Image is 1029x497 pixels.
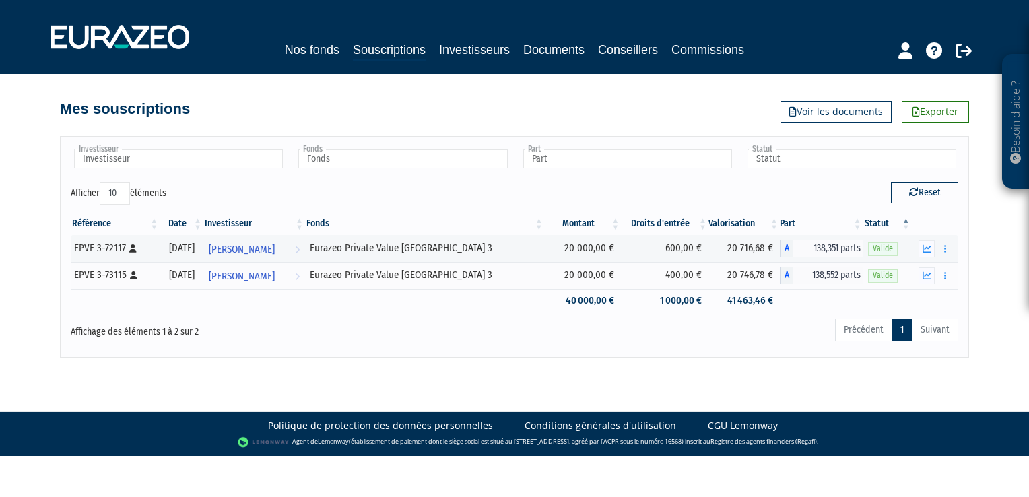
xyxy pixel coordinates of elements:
[130,271,137,279] i: [Français] Personne physique
[780,212,863,235] th: Part: activer pour trier la colonne par ordre croissant
[209,237,275,262] span: [PERSON_NAME]
[621,289,708,312] td: 1 000,00 €
[71,317,429,339] div: Affichage des éléments 1 à 2 sur 2
[892,319,912,341] a: 1
[545,235,622,262] td: 20 000,00 €
[710,437,817,446] a: Registre des agents financiers (Regafi)
[902,101,969,123] a: Exporter
[209,264,275,289] span: [PERSON_NAME]
[71,212,160,235] th: Référence : activer pour trier la colonne par ordre croissant
[708,235,780,262] td: 20 716,68 €
[708,212,780,235] th: Valorisation: activer pour trier la colonne par ordre croissant
[439,40,510,59] a: Investisseurs
[203,235,305,262] a: [PERSON_NAME]
[71,182,166,205] label: Afficher éléments
[310,268,540,282] div: Eurazeo Private Value [GEOGRAPHIC_DATA] 3
[545,289,622,312] td: 40 000,00 €
[160,212,203,235] th: Date: activer pour trier la colonne par ordre croissant
[671,40,744,59] a: Commissions
[621,235,708,262] td: 600,00 €
[708,289,780,312] td: 41 463,46 €
[621,212,708,235] th: Droits d'entrée: activer pour trier la colonne par ordre croissant
[60,101,190,117] h4: Mes souscriptions
[780,240,793,257] span: A
[545,262,622,289] td: 20 000,00 €
[310,241,540,255] div: Eurazeo Private Value [GEOGRAPHIC_DATA] 3
[74,268,155,282] div: EPVE 3-73115
[781,101,892,123] a: Voir les documents
[793,240,863,257] span: 138,351 parts
[51,25,189,49] img: 1732889491-logotype_eurazeo_blanc_rvb.png
[164,268,199,282] div: [DATE]
[891,182,958,203] button: Reset
[708,419,778,432] a: CGU Lemonway
[780,240,863,257] div: A - Eurazeo Private Value Europe 3
[203,212,305,235] th: Investisseur: activer pour trier la colonne par ordre croissant
[1008,61,1024,183] p: Besoin d'aide ?
[305,212,545,235] th: Fonds: activer pour trier la colonne par ordre croissant
[74,241,155,255] div: EPVE 3-72117
[238,436,290,449] img: logo-lemonway.png
[780,267,863,284] div: A - Eurazeo Private Value Europe 3
[708,262,780,289] td: 20 746,78 €
[100,182,130,205] select: Afficheréléments
[295,264,300,289] i: Voir l'investisseur
[353,40,426,61] a: Souscriptions
[285,40,339,59] a: Nos fonds
[621,262,708,289] td: 400,00 €
[164,241,199,255] div: [DATE]
[598,40,658,59] a: Conseillers
[868,269,898,282] span: Valide
[868,242,898,255] span: Valide
[525,419,676,432] a: Conditions générales d'utilisation
[523,40,585,59] a: Documents
[129,244,137,253] i: [Français] Personne physique
[203,262,305,289] a: [PERSON_NAME]
[545,212,622,235] th: Montant: activer pour trier la colonne par ordre croissant
[295,237,300,262] i: Voir l'investisseur
[318,437,349,446] a: Lemonway
[13,436,1016,449] div: - Agent de (établissement de paiement dont le siège social est situé au [STREET_ADDRESS], agréé p...
[268,419,493,432] a: Politique de protection des données personnelles
[863,212,912,235] th: Statut : activer pour trier la colonne par ordre d&eacute;croissant
[780,267,793,284] span: A
[793,267,863,284] span: 138,552 parts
